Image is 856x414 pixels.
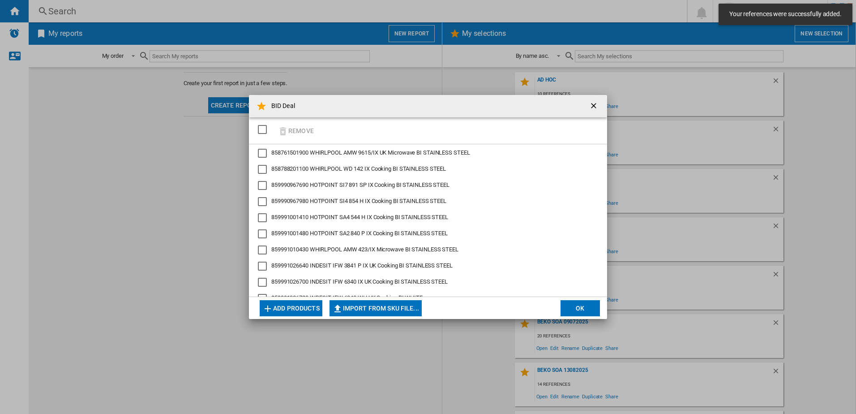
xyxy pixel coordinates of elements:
span: 859991001410 HOTPOINT SA4 544 H IX Cooking BI STAINLESS STEEL [271,214,448,220]
span: 858761501900 WHIRLPOOL AMW 9615/IX UK Microwave BI STAINLESS STEEL [271,149,470,156]
md-checkbox: 859990967690 HOTPOINT SI7 891 SP IX Cooking BI STAINLESS STEEL [258,181,591,190]
md-checkbox: 858788201100 WHIRLPOOL WD 142 IX Cooking BI STAINLESS STEEL [258,165,591,174]
md-checkbox: 859990967980 HOTPOINT SI4 854 H IX Cooking BI STAINLESS STEEL [258,197,591,206]
md-checkbox: 859991010430 WHIRLPOOL AMW 423/IX Microwave BI STAINLESS STEEL [258,246,591,254]
md-checkbox: 859991026720 INDESIT IFW 6340 WH UK Cooking BI WHITE [258,294,591,303]
span: 859991001480 HOTPOINT SA2 840 P IX Cooking BI STAINLESS STEEL [271,230,448,237]
ng-md-icon: getI18NText('BUTTONS.CLOSE_DIALOG') [589,101,600,112]
button: getI18NText('BUTTONS.CLOSE_DIALOG') [586,97,603,115]
span: 859991026640 INDESIT IFW 3841 P IX UK Cooking BI STAINLESS STEEL [271,262,453,269]
md-checkbox: 859991026640 INDESIT IFW 3841 P IX UK Cooking BI STAINLESS STEEL [258,262,591,271]
md-checkbox: 858761501900 WHIRLPOOL AMW 9615/IX UK Microwave BI STAINLESS STEEL [258,149,591,158]
span: Your references were successfully added. [727,10,844,19]
md-checkbox: 859991026700 INDESIT IFW 6340 IX UK Cooking BI STAINLESS STEEL [258,278,591,287]
md-checkbox: SELECTIONS.EDITION_POPUP.SELECT_DESELECT [258,122,271,137]
button: Add products [260,300,322,316]
span: 859990967690 HOTPOINT SI7 891 SP IX Cooking BI STAINLESS STEEL [271,181,449,188]
button: Remove [275,120,317,141]
md-checkbox: 859991001480 HOTPOINT SA2 840 P IX Cooking BI STAINLESS STEEL [258,229,591,238]
md-checkbox: 859991001410 HOTPOINT SA4 544 H IX Cooking BI STAINLESS STEEL [258,213,591,222]
span: 859991010430 WHIRLPOOL AMW 423/IX Microwave BI STAINLESS STEEL [271,246,458,253]
span: 858788201100 WHIRLPOOL WD 142 IX Cooking BI STAINLESS STEEL [271,165,446,172]
span: 859991026720 INDESIT IFW 6340 WH UK Cooking BI WHITE [271,294,423,301]
h4: BID Deal [267,102,295,111]
button: Import from SKU file... [330,300,422,316]
span: 859991026700 INDESIT IFW 6340 IX UK Cooking BI STAINLESS STEEL [271,278,448,285]
button: OK [561,300,600,316]
span: 859990967980 HOTPOINT SI4 854 H IX Cooking BI STAINLESS STEEL [271,198,446,204]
